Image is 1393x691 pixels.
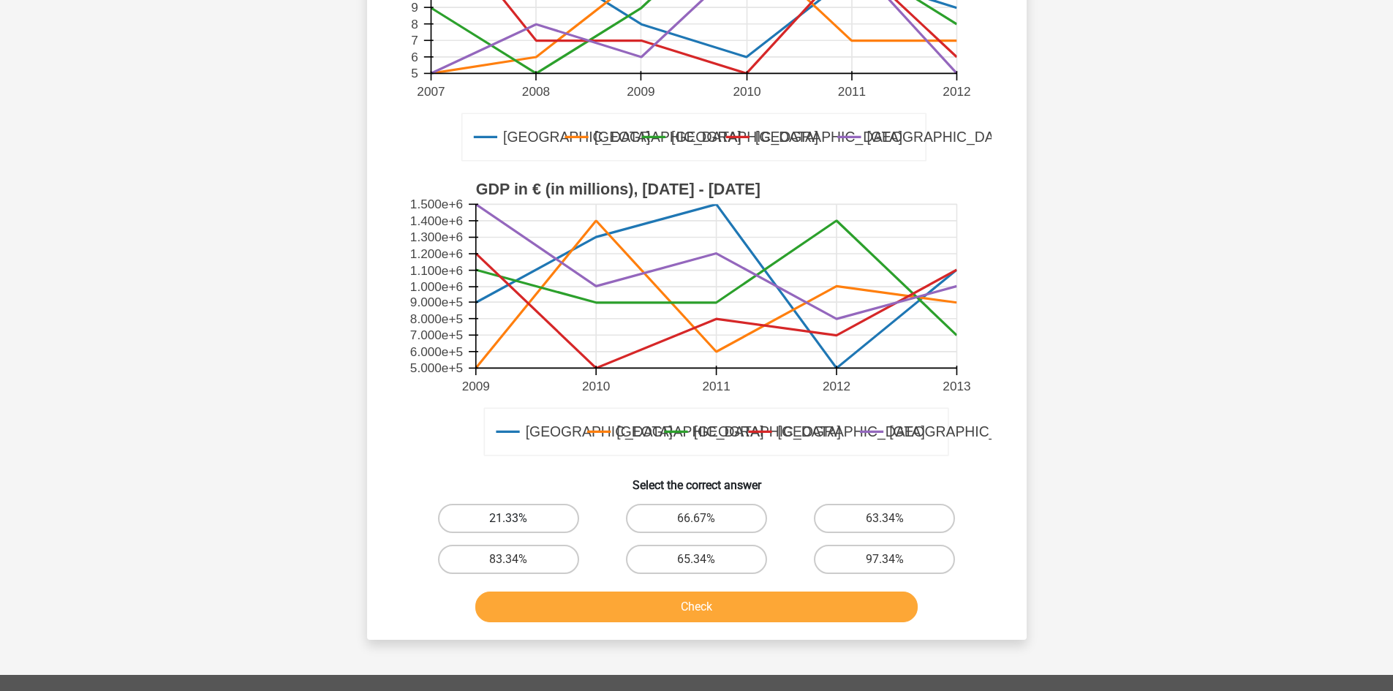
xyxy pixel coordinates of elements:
label: 21.33% [438,504,579,533]
text: [GEOGRAPHIC_DATA] [503,129,650,146]
text: 7.000e+5 [409,328,462,342]
text: [GEOGRAPHIC_DATA] [616,424,763,441]
text: 2012 [822,379,850,393]
label: 83.34% [438,545,579,574]
text: 5 [411,67,418,81]
text: 2012 [943,84,970,99]
text: 6 [411,50,418,64]
text: 6.000e+5 [409,344,462,359]
text: 2011 [837,84,865,99]
text: GDP in € (in millions), [DATE] - [DATE] [475,181,760,198]
text: 2008 [521,84,549,99]
text: [GEOGRAPHIC_DATA] [693,424,840,441]
label: 63.34% [814,504,955,533]
text: [GEOGRAPHIC_DATA] [594,129,741,146]
text: [GEOGRAPHIC_DATA] [671,129,818,146]
h6: Select the correct answer [390,467,1003,492]
text: 2013 [943,379,970,393]
text: [GEOGRAPHIC_DATA] [777,424,924,441]
button: Check [475,592,918,622]
text: 9.000e+5 [409,295,462,309]
text: [GEOGRAPHIC_DATA] [755,129,902,146]
text: [GEOGRAPHIC_DATA] [525,424,672,441]
text: 1.400e+6 [409,214,462,228]
label: 97.34% [814,545,955,574]
text: 2009 [627,84,654,99]
label: 66.67% [626,504,767,533]
text: 2010 [733,84,760,99]
text: 2009 [461,379,489,393]
text: 5.000e+5 [409,361,462,376]
text: 2010 [582,379,610,393]
text: 1.100e+6 [409,263,462,278]
text: [GEOGRAPHIC_DATA] [867,129,1013,146]
text: 8 [411,17,418,31]
text: 1.500e+6 [409,197,462,212]
text: [GEOGRAPHIC_DATA] [889,424,1036,441]
text: 2011 [702,379,730,393]
label: 65.34% [626,545,767,574]
text: 2007 [417,84,445,99]
text: 8.000e+5 [409,311,462,326]
text: 7 [411,33,418,48]
text: 1.300e+6 [409,230,462,245]
text: 1.200e+6 [409,246,462,261]
text: 1.000e+6 [409,279,462,294]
